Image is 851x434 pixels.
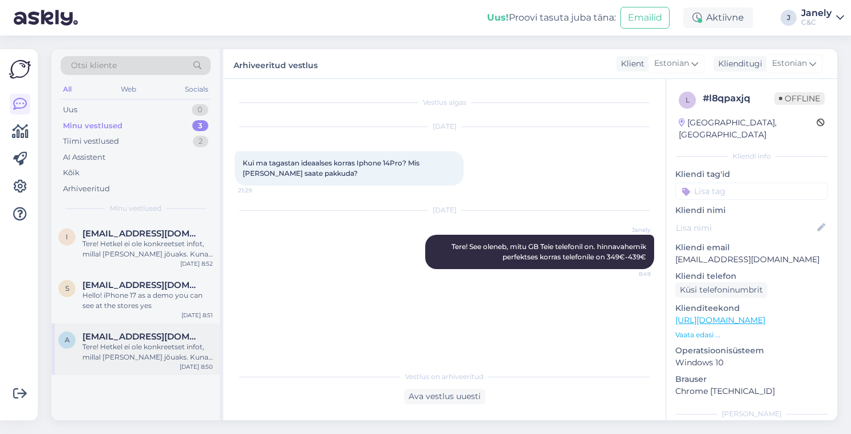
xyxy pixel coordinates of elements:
p: Operatsioonisüsteem [675,345,828,357]
span: Tere! See oleneb, mitu GB Teie telefonil on. hinnavahemik perfektses korras telefonile on 349€-439€ [452,242,648,261]
div: 0 [192,104,208,116]
span: Estonian [654,57,689,70]
div: Klient [616,58,644,70]
div: C&C [801,18,832,27]
label: Arhiveeritud vestlus [233,56,318,72]
div: Web [118,82,138,97]
img: Askly Logo [9,58,31,80]
p: Kliendi tag'id [675,168,828,180]
input: Lisa tag [675,183,828,200]
div: 3 [192,120,208,132]
div: Socials [183,82,211,97]
div: [DATE] 8:51 [181,311,213,319]
p: Kliendi telefon [675,270,828,282]
span: l [686,96,690,104]
input: Lisa nimi [676,222,815,234]
span: Minu vestlused [110,203,161,214]
span: Vestlus on arhiveeritud [405,372,484,382]
span: Janely [608,226,651,234]
a: [URL][DOMAIN_NAME] [675,315,765,325]
span: s [65,284,69,293]
span: Estonian [772,57,807,70]
div: [GEOGRAPHIC_DATA], [GEOGRAPHIC_DATA] [679,117,817,141]
div: Arhiveeritud [63,183,110,195]
div: [DATE] 8:52 [180,259,213,268]
div: Kõik [63,167,80,179]
a: JanelyC&C [801,9,844,27]
b: Uus! [487,12,509,23]
div: Tere! Hetkel ei ole konkreetset infot, millal [PERSON_NAME] jõuaks. Kuna eeltellimusi on palju ja... [82,239,213,259]
div: [DATE] [235,205,654,215]
div: All [61,82,74,97]
div: Vestlus algas [235,97,654,108]
div: Tiimi vestlused [63,136,119,147]
div: Ava vestlus uuesti [404,389,485,404]
div: AI Assistent [63,152,105,163]
div: J [781,10,797,26]
span: ichernetskii@gmail.com [82,228,201,239]
div: Aktiivne [683,7,753,28]
p: Windows 10 [675,357,828,369]
span: i [66,232,68,241]
span: 8:49 [608,270,651,278]
div: Klienditugi [714,58,762,70]
p: [EMAIL_ADDRESS][DOMAIN_NAME] [675,254,828,266]
div: Proovi tasuta juba täna: [487,11,616,25]
div: Janely [801,9,832,18]
p: Kliendi nimi [675,204,828,216]
div: Kliendi info [675,151,828,161]
p: Vaata edasi ... [675,330,828,340]
span: artjomalt@gmail.com [82,332,201,342]
button: Emailid [620,7,670,29]
span: Kui ma tagastan ideaalses korras Iphone 14Pro? Mis [PERSON_NAME] saate pakkuda? [243,159,421,177]
div: Küsi telefoninumbrit [675,282,767,298]
p: Kliendi email [675,242,828,254]
div: [DATE] [235,121,654,132]
p: Brauser [675,373,828,385]
div: # l8qpaxjq [703,92,774,105]
span: a [65,336,70,344]
span: Otsi kliente [71,60,117,72]
div: Hello! iPhone 17 as a demo you can see at the stores yes [82,290,213,311]
div: Tere! Hetkel ei ole konkreetset infot, millal [PERSON_NAME] jõuaks. Kuna eeltellimusi on palju ja... [82,342,213,362]
div: Minu vestlused [63,120,122,132]
div: 2 [193,136,208,147]
p: Klienditeekond [675,302,828,314]
div: [PERSON_NAME] [675,409,828,419]
span: Offline [774,92,825,105]
div: [DATE] 8:50 [180,362,213,371]
div: Uus [63,104,77,116]
span: 21:29 [238,186,281,195]
p: Chrome [TECHNICAL_ID] [675,385,828,397]
span: sajadxabedi@gmail.com [82,280,201,290]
